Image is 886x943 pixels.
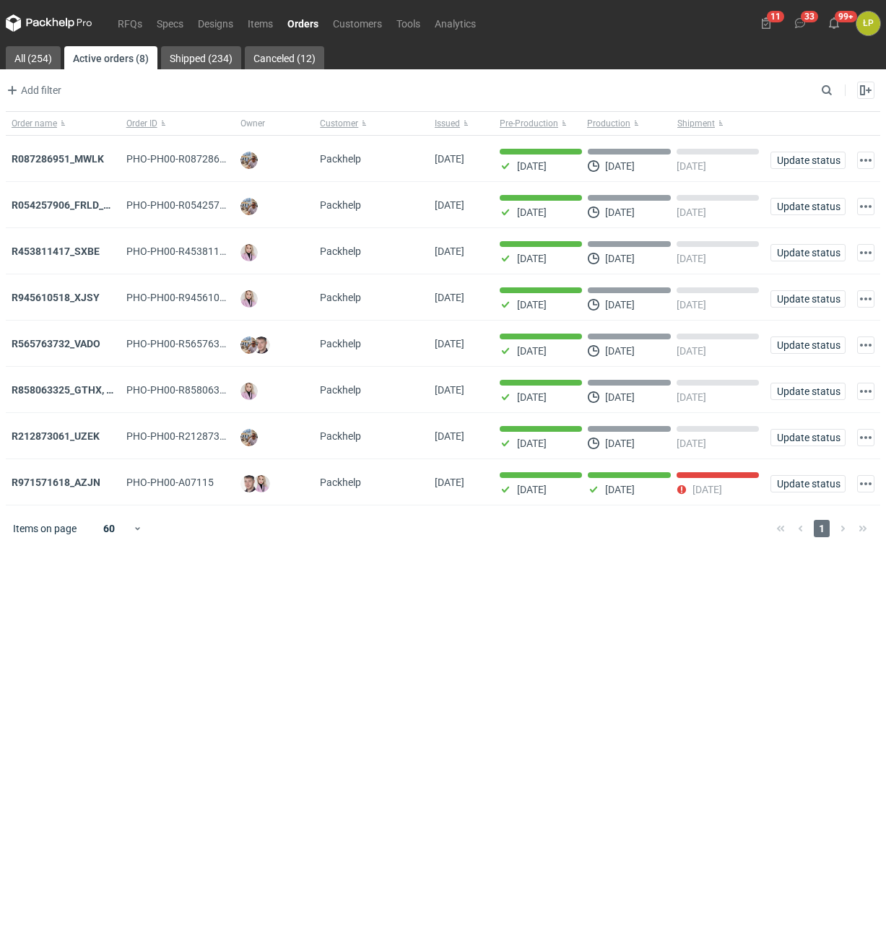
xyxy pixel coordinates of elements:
span: Owner [240,118,265,129]
span: Update status [777,433,839,443]
span: 29/08/2025 [435,338,464,349]
a: RFQs [110,14,149,32]
p: [DATE] [677,345,706,357]
p: [DATE] [605,253,635,264]
a: Designs [191,14,240,32]
img: Michał Palasek [240,429,258,446]
p: [DATE] [677,299,706,310]
span: Production [587,118,630,129]
span: PHO-PH00-A07115 [126,477,214,488]
button: Update status [770,152,846,169]
button: 33 [789,12,812,35]
span: Issued [435,118,460,129]
button: Update status [770,244,846,261]
a: Canceled (12) [245,46,324,69]
span: Packhelp [320,430,361,442]
p: [DATE] [605,484,635,495]
img: Klaudia Wiśniewska [240,244,258,261]
img: Maciej Sikora [253,336,270,354]
div: 60 [86,518,133,539]
p: [DATE] [692,484,722,495]
a: Orders [280,14,326,32]
button: Issued [429,112,494,135]
span: 27/08/2025 [435,384,464,396]
span: PHO-PH00-R054257906_FRLD_GMZJ_SABM [126,199,329,211]
span: 1 [814,520,830,537]
button: Actions [857,290,874,308]
span: Packhelp [320,338,361,349]
p: [DATE] [517,438,547,449]
p: [DATE] [605,299,635,310]
p: [DATE] [605,160,635,172]
span: Update status [777,155,839,165]
a: Customers [326,14,389,32]
button: Actions [857,429,874,446]
span: PHO-PH00-R212873061_UZEK [126,430,266,442]
p: [DATE] [677,391,706,403]
p: [DATE] [517,345,547,357]
a: R858063325_GTHX, NNPL, JAAG, JGXY, QTVD, WZHN, ITNR, EUMI [12,384,312,396]
button: Actions [857,244,874,261]
span: PHO-PH00-R087286951_MWLK [126,153,271,165]
span: Update status [777,340,839,350]
button: Update status [770,336,846,354]
span: PHO-PH00-R565763732_VADO [126,338,267,349]
span: 18/08/2025 [435,477,464,488]
span: Packhelp [320,477,361,488]
p: [DATE] [677,253,706,264]
span: Packhelp [320,199,361,211]
p: [DATE] [605,391,635,403]
button: Production [584,112,674,135]
button: Actions [857,336,874,354]
strong: R453811417_SXBE [12,245,100,257]
button: 11 [755,12,778,35]
button: Update status [770,383,846,400]
span: Packhelp [320,245,361,257]
p: [DATE] [677,160,706,172]
p: [DATE] [517,484,547,495]
span: 26/08/2025 [435,430,464,442]
img: Michał Palasek [240,198,258,215]
button: Actions [857,198,874,215]
img: Michał Palasek [240,152,258,169]
span: Update status [777,248,839,258]
p: [DATE] [517,391,547,403]
a: Items [240,14,280,32]
strong: R565763732_VADO [12,338,100,349]
span: Add filter [4,82,61,99]
span: PHO-PH00-R858063325_GTHX,-NNPL,-JAAG,-JGXY,-QTVD,-WZHN,-ITNR,-EUMI [126,384,481,396]
span: Update status [777,201,839,212]
span: 04/09/2025 [435,199,464,211]
button: Update status [770,429,846,446]
p: [DATE] [517,253,547,264]
button: Actions [857,475,874,492]
button: Update status [770,198,846,215]
img: Maciej Sikora [240,475,258,492]
p: [DATE] [517,207,547,218]
span: PHO-PH00-R453811417_SXBE [126,245,266,257]
a: R945610518_XJSY [12,292,100,303]
span: Pre-Production [500,118,558,129]
p: [DATE] [605,438,635,449]
a: Specs [149,14,191,32]
button: Shipment [674,112,765,135]
span: Items on page [13,521,77,536]
input: Search [818,82,864,99]
span: Update status [777,386,839,396]
a: Active orders (8) [64,46,157,69]
button: Actions [857,383,874,400]
span: Customer [320,118,358,129]
img: Klaudia Wiśniewska [240,383,258,400]
button: Add filter [3,82,62,99]
img: Klaudia Wiśniewska [240,290,258,308]
button: 99+ [822,12,846,35]
p: [DATE] [605,345,635,357]
p: [DATE] [517,299,547,310]
img: Michał Palasek [240,336,258,354]
a: R971571618_AZJN [12,477,100,488]
button: Actions [857,152,874,169]
a: R087286951_MWLK [12,153,104,165]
